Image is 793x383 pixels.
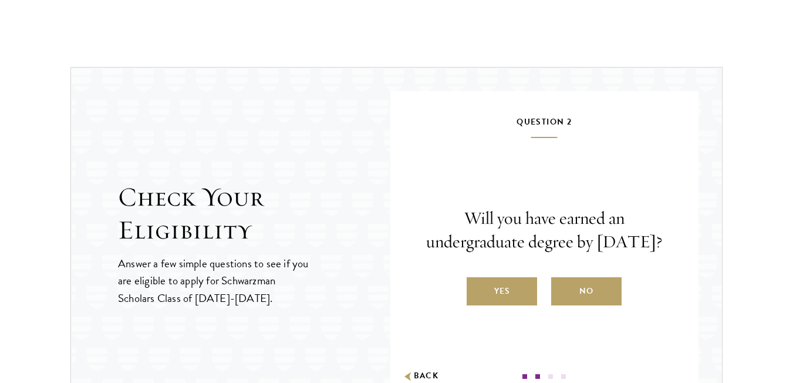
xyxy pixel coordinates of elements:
h5: Question 2 [426,115,664,138]
p: Will you have earned an undergraduate degree by [DATE]? [426,207,664,254]
label: Yes [467,277,537,305]
h2: Check Your Eligibility [118,181,390,247]
button: Back [402,370,439,382]
label: No [551,277,622,305]
p: Answer a few simple questions to see if you are eligible to apply for Schwarzman Scholars Class o... [118,255,310,306]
